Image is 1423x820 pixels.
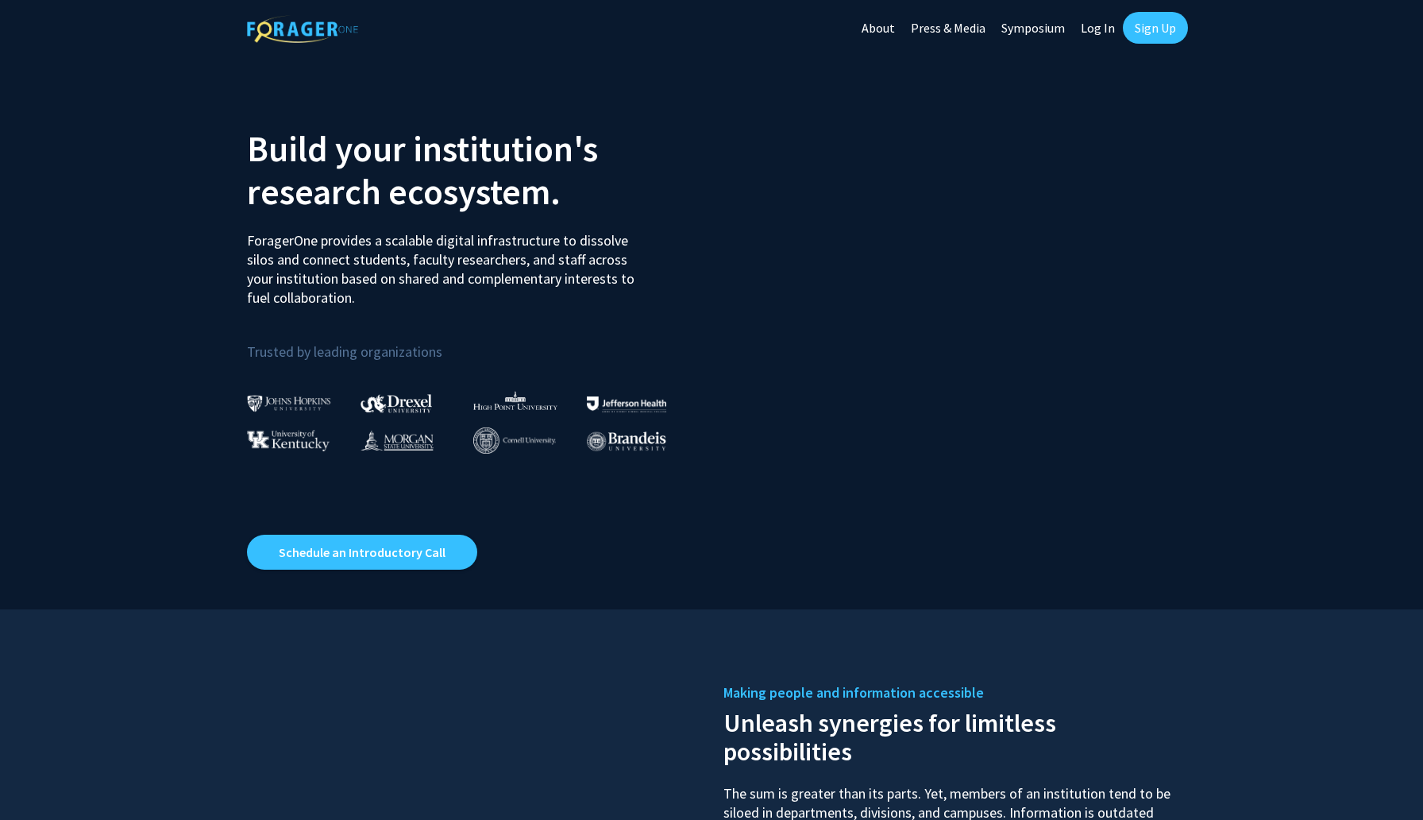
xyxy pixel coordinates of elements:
[247,535,477,570] a: Opens in a new tab
[1123,12,1188,44] a: Sign Up
[247,15,358,43] img: ForagerOne Logo
[247,395,331,412] img: Johns Hopkins University
[247,219,646,307] p: ForagerOne provides a scalable digital infrastructure to dissolve silos and connect students, fac...
[473,391,557,410] img: High Point University
[247,430,330,451] img: University of Kentucky
[723,681,1176,705] h5: Making people and information accessible
[361,394,432,412] img: Drexel University
[247,127,700,213] h2: Build your institution's research ecosystem.
[723,705,1176,766] h2: Unleash synergies for limitless possibilities
[587,431,666,451] img: Brandeis University
[587,396,666,412] img: Thomas Jefferson University
[247,320,700,364] p: Trusted by leading organizations
[361,430,434,451] img: Morgan State University
[473,427,556,454] img: Cornell University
